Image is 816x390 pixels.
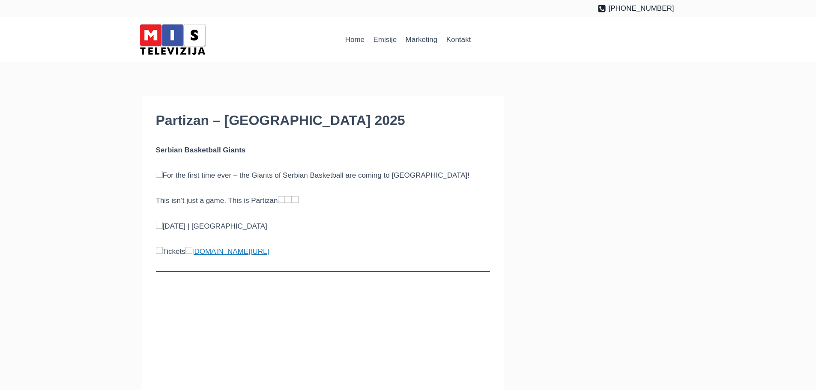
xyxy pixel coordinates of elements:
a: Emisije [369,30,401,50]
p: This isn’t just a game. This is Partizan [156,195,490,206]
img: 📅 [156,222,163,229]
nav: Primary Navigation [341,30,475,50]
p: [DATE] | [GEOGRAPHIC_DATA] [156,220,490,232]
p: For the first time ever – the Giants of Serbian Basketball are coming to [GEOGRAPHIC_DATA]! [156,170,490,181]
img: MIS Television [136,21,209,58]
a: Marketing [401,30,442,50]
a: Kontakt [442,30,475,50]
h1: Partizan – [GEOGRAPHIC_DATA] 2025 [156,110,490,131]
img: 🏀 [278,196,285,203]
a: [PHONE_NUMBER] [598,3,674,14]
img: ⚫ [285,196,292,203]
a: [DOMAIN_NAME][URL] [192,247,269,256]
img: 👉 [185,247,192,254]
p: Tickets [156,246,490,257]
span: [PHONE_NUMBER] [608,3,674,14]
strong: Serbian Basketball Giants [156,146,246,154]
img: 🎟️ [156,247,163,254]
img: ⚪ [292,196,299,203]
a: Home [341,30,369,50]
img: 🇷🇸 [156,171,163,178]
